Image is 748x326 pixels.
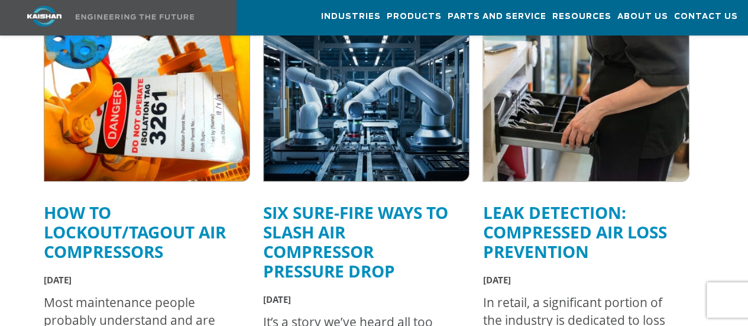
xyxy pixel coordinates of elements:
[448,1,546,33] a: Parts and Service
[387,1,442,33] a: Products
[448,10,546,24] span: Parts and Service
[387,10,442,24] span: Products
[263,293,291,305] span: [DATE]
[483,274,510,286] span: [DATE]
[552,1,611,33] a: Resources
[483,17,688,181] img: Loss prevention
[44,274,72,286] span: [DATE]
[44,201,226,263] a: How to Lockout/Tagout Air Compressors
[674,10,738,24] span: Contact Us
[321,10,381,24] span: Industries
[44,17,250,181] img: Lockout/tagout for air compressors
[552,10,611,24] span: Resources
[264,17,469,181] img: Automation systems
[674,1,738,33] a: Contact Us
[617,10,668,24] span: About Us
[483,201,666,263] a: Leak Detection: Compressed Air Loss Prevention
[76,14,194,20] img: Engineering the future
[617,1,668,33] a: About Us
[321,1,381,33] a: Industries
[263,201,448,282] a: Six Sure-Fire Ways to Slash Air Compressor Pressure Drop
